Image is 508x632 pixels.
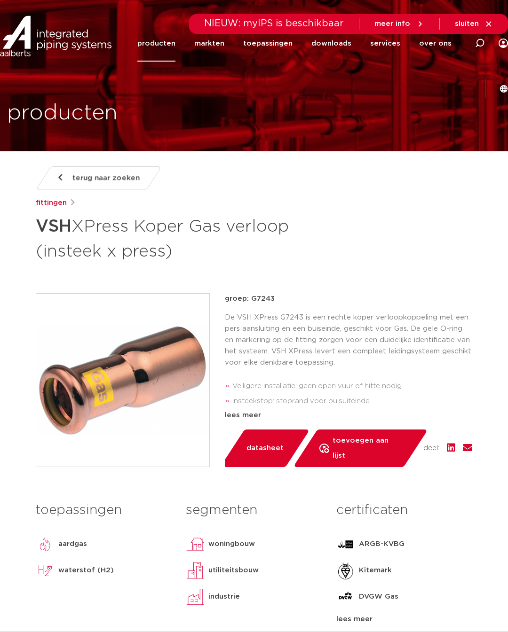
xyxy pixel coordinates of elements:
[232,394,472,409] li: insteekstop: stoprand voor buisuiteinde
[243,25,293,62] a: toepassingen
[58,565,114,576] p: waterstof (H2)
[336,561,355,580] img: Kitemark
[220,429,310,467] a: datasheet
[455,20,479,27] span: sluiten
[359,565,392,576] p: Kitemark
[36,218,71,235] strong: VSH
[336,587,355,606] img: DVGW Gas
[336,535,355,554] img: ARGB-KVBG
[208,565,259,576] p: utiliteitsbouw
[423,443,439,454] span: deel:
[72,171,140,186] span: terug naar zoeken
[333,433,402,463] span: toevoegen aan lijst
[194,25,224,62] a: markten
[137,25,175,62] a: producten
[225,410,472,421] div: lees meer
[359,538,405,550] p: ARGB-KVBG
[359,591,398,602] p: DVGW Gas
[36,561,55,580] img: waterstof (H2)
[232,379,472,394] li: Veiligere installatie: geen open vuur of hitte nodig
[336,501,472,520] h3: certificaten
[186,501,322,520] h3: segmenten
[374,20,410,27] span: meer info
[455,20,493,28] a: sluiten
[36,212,324,263] h1: XPress Koper Gas verloop (insteek x press)
[204,19,344,28] span: NIEUW: myIPS is beschikbaar
[374,20,424,28] a: meer info
[7,98,118,128] h1: producten
[225,312,472,368] p: De VSH XPress G7243 is een rechte koper verloopkoppeling met een pers aansluiting en een buiseind...
[36,501,172,520] h3: toepassingen
[208,591,240,602] p: industrie
[36,294,209,467] img: Product Image for VSH XPress Koper Gas verloop (insteek x press)
[419,25,452,62] a: over ons
[36,166,162,190] a: terug naar zoeken
[36,535,55,554] img: aardgas
[186,561,205,580] img: utiliteitsbouw
[58,538,87,550] p: aardgas
[246,441,284,456] span: datasheet
[225,293,472,304] p: groep: G7243
[186,587,205,606] img: industrie
[336,614,472,625] div: lees meer
[311,25,351,62] a: downloads
[186,535,205,554] img: woningbouw
[137,25,452,62] nav: Menu
[208,538,255,550] p: woningbouw
[370,25,400,62] a: services
[36,197,67,209] a: fittingen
